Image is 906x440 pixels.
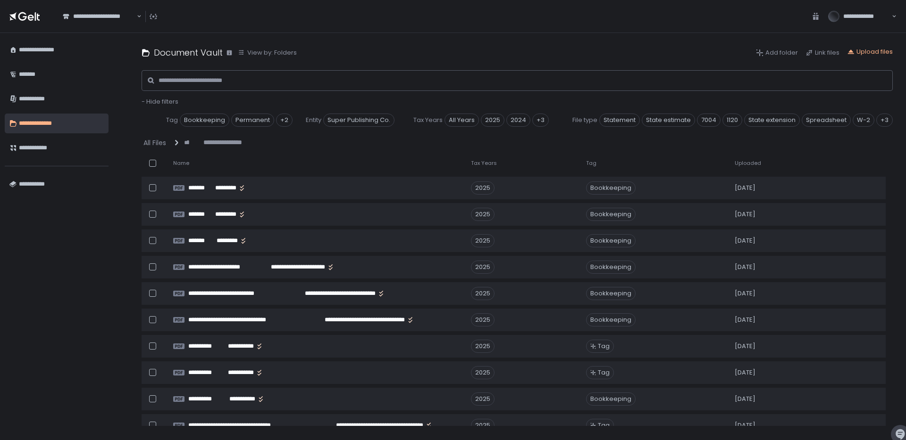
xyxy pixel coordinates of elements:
[744,114,800,127] span: State extension
[481,114,504,127] span: 2025
[735,210,755,219] span: [DATE]
[471,340,495,353] div: 2025
[756,49,798,57] button: Add folder
[471,234,495,247] div: 2025
[586,392,636,406] span: Bookkeeping
[735,160,761,167] span: Uploaded
[735,368,755,377] span: [DATE]
[735,184,755,192] span: [DATE]
[471,208,495,221] div: 2025
[586,181,636,195] span: Bookkeeping
[471,181,495,195] div: 2025
[506,114,530,127] span: 2024
[572,116,597,124] span: File type
[586,287,636,300] span: Bookkeeping
[143,138,168,147] button: All Files
[143,138,166,147] div: All Files
[586,313,636,326] span: Bookkeeping
[445,114,479,127] span: All Years
[735,395,755,403] span: [DATE]
[586,208,636,221] span: Bookkeeping
[471,313,495,326] div: 2025
[735,236,755,245] span: [DATE]
[413,116,443,124] span: Tax Years
[853,114,874,127] span: W-2
[586,234,636,247] span: Bookkeeping
[735,316,755,324] span: [DATE]
[802,114,851,127] span: Spreadsheet
[532,114,549,127] div: +3
[471,366,495,379] div: 2025
[598,342,610,350] span: Tag
[180,114,229,127] span: Bookkeeping
[154,46,223,59] h1: Document Vault
[306,116,321,124] span: Entity
[847,48,893,56] button: Upload files
[57,7,142,26] div: Search for option
[173,160,189,167] span: Name
[231,114,274,127] span: Permanent
[586,261,636,274] span: Bookkeeping
[471,392,495,406] div: 2025
[735,421,755,430] span: [DATE]
[276,114,293,127] div: +2
[598,421,610,430] span: Tag
[323,114,394,127] span: Super Publishing Co.
[471,419,495,432] div: 2025
[599,114,640,127] span: Statement
[238,49,297,57] button: View by: Folders
[471,160,497,167] span: Tax Years
[598,368,610,377] span: Tag
[135,12,136,21] input: Search for option
[697,114,721,127] span: 7004
[735,263,755,271] span: [DATE]
[142,97,178,106] span: - Hide filters
[805,49,839,57] button: Link files
[471,287,495,300] div: 2025
[642,114,695,127] span: State estimate
[735,289,755,298] span: [DATE]
[142,98,178,106] button: - Hide filters
[735,342,755,350] span: [DATE]
[722,114,742,127] span: 1120
[586,160,596,167] span: Tag
[471,261,495,274] div: 2025
[166,116,178,124] span: Tag
[876,114,893,127] div: +3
